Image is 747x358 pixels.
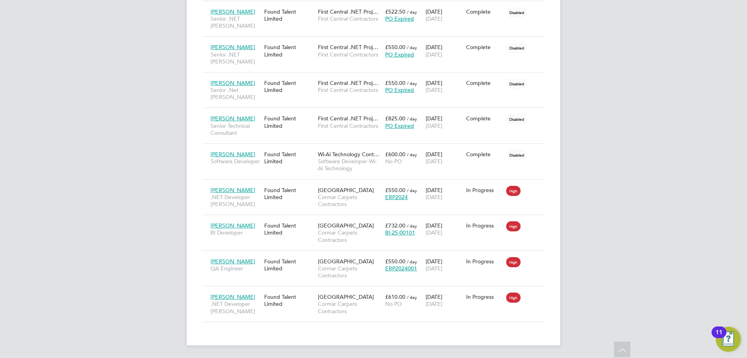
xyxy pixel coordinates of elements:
a: [PERSON_NAME]Software DeveloperFound Talent LimitedWi-Ai Technology Cont…Software Developer Wi-Ai... [209,146,545,153]
div: Complete [466,151,503,158]
span: First Central .NET Proj… [318,79,378,86]
span: [PERSON_NAME] [210,187,255,194]
div: [DATE] [424,40,464,62]
div: Found Talent Limited [262,218,316,240]
div: [DATE] [424,218,464,240]
div: Found Talent Limited [262,183,316,205]
span: High [506,257,521,267]
div: Found Talent Limited [262,76,316,97]
span: Software Developer [210,158,260,165]
div: Found Talent Limited [262,147,316,169]
span: [PERSON_NAME] [210,222,255,229]
span: [DATE] [426,229,442,236]
div: Complete [466,115,503,122]
span: Disabled [506,43,527,53]
span: [GEOGRAPHIC_DATA] [318,258,374,265]
span: BI Developer [210,229,260,236]
div: In Progress [466,258,503,265]
a: [PERSON_NAME]Senior .Net [PERSON_NAME]Found Talent LimitedFirst Central .NET Proj…First Central C... [209,75,545,82]
a: [PERSON_NAME].NET Developer [PERSON_NAME]Found Talent Limited[GEOGRAPHIC_DATA]Cormar Carpets Cont... [209,182,545,189]
div: In Progress [466,187,503,194]
span: Senior Technical Consultant [210,122,260,136]
span: First Central Contractors [318,86,381,93]
div: [DATE] [424,147,464,169]
div: Complete [466,44,503,51]
span: PO Expired [385,122,414,129]
div: Complete [466,8,503,15]
span: £522.50 [385,8,405,15]
span: / day [407,116,417,122]
button: Open Resource Center, 11 new notifications [716,327,741,352]
span: Senior .NET [PERSON_NAME] [210,15,260,29]
span: Disabled [506,150,527,160]
span: Wi-Ai Technology Cont… [318,151,379,158]
span: Disabled [506,114,527,124]
div: Complete [466,79,503,86]
div: [DATE] [424,76,464,97]
span: / day [407,187,417,193]
span: [DATE] [426,122,442,129]
span: £550.00 [385,187,405,194]
div: Found Talent Limited [262,4,316,26]
span: [PERSON_NAME] [210,293,255,300]
span: .NET Developer [PERSON_NAME] [210,300,260,314]
div: Found Talent Limited [262,111,316,133]
div: In Progress [466,293,503,300]
span: No PO [385,300,402,307]
span: [GEOGRAPHIC_DATA] [318,293,374,300]
span: / day [407,294,417,300]
div: [DATE] [424,4,464,26]
span: High [506,221,521,231]
a: [PERSON_NAME].NET Developer [PERSON_NAME]Found Talent Limited[GEOGRAPHIC_DATA]Cormar Carpets Cont... [209,289,545,296]
span: First Central Contractors [318,122,381,129]
span: Disabled [506,79,527,89]
span: [PERSON_NAME] [210,258,255,265]
a: [PERSON_NAME]BI DeveloperFound Talent Limited[GEOGRAPHIC_DATA]Cormar Carpets Contractors£732.00 /... [209,218,545,224]
span: £825.00 [385,115,405,122]
span: Senior .Net [PERSON_NAME] [210,86,260,101]
span: £610.00 [385,293,405,300]
span: / day [407,80,417,86]
span: / day [407,44,417,50]
span: £550.00 [385,79,405,86]
span: / day [407,259,417,265]
span: [GEOGRAPHIC_DATA] [318,187,374,194]
span: £550.00 [385,44,405,51]
div: [DATE] [424,289,464,311]
span: [DATE] [426,300,442,307]
span: [DATE] [426,194,442,201]
span: £600.00 [385,151,405,158]
span: [DATE] [426,86,442,93]
span: Cormar Carpets Contractors [318,194,381,208]
span: ERP2024 [385,194,408,201]
a: [PERSON_NAME]Senior .NET [PERSON_NAME]Found Talent LimitedFirst Central .NET Proj…First Central C... [209,4,545,11]
span: [PERSON_NAME] [210,8,255,15]
span: First Central .NET Proj… [318,8,378,15]
span: High [506,186,521,196]
span: Disabled [506,7,527,18]
span: No PO [385,158,402,165]
span: [DATE] [426,51,442,58]
span: Cormar Carpets Contractors [318,300,381,314]
span: Senior .NET [PERSON_NAME] [210,51,260,65]
span: Cormar Carpets Contractors [318,265,381,279]
span: [DATE] [426,265,442,272]
span: [PERSON_NAME] [210,151,255,158]
a: [PERSON_NAME]QA EngineerFound Talent Limited[GEOGRAPHIC_DATA]Cormar Carpets Contractors£550.00 / ... [209,254,545,260]
div: [DATE] [424,183,464,205]
div: Found Talent Limited [262,289,316,311]
span: PO Expired [385,15,414,22]
div: 11 [715,332,722,342]
div: [DATE] [424,254,464,276]
span: PO Expired [385,86,414,93]
span: Software Developer Wi-Ai Technology [318,158,381,172]
div: Found Talent Limited [262,40,316,62]
span: £732.00 [385,222,405,229]
div: Found Talent Limited [262,254,316,276]
span: First Central .NET Proj… [318,115,378,122]
span: / day [407,152,417,157]
span: [DATE] [426,15,442,22]
span: ERP2024001 [385,265,417,272]
span: First Central .NET Proj… [318,44,378,51]
span: / day [407,9,417,15]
